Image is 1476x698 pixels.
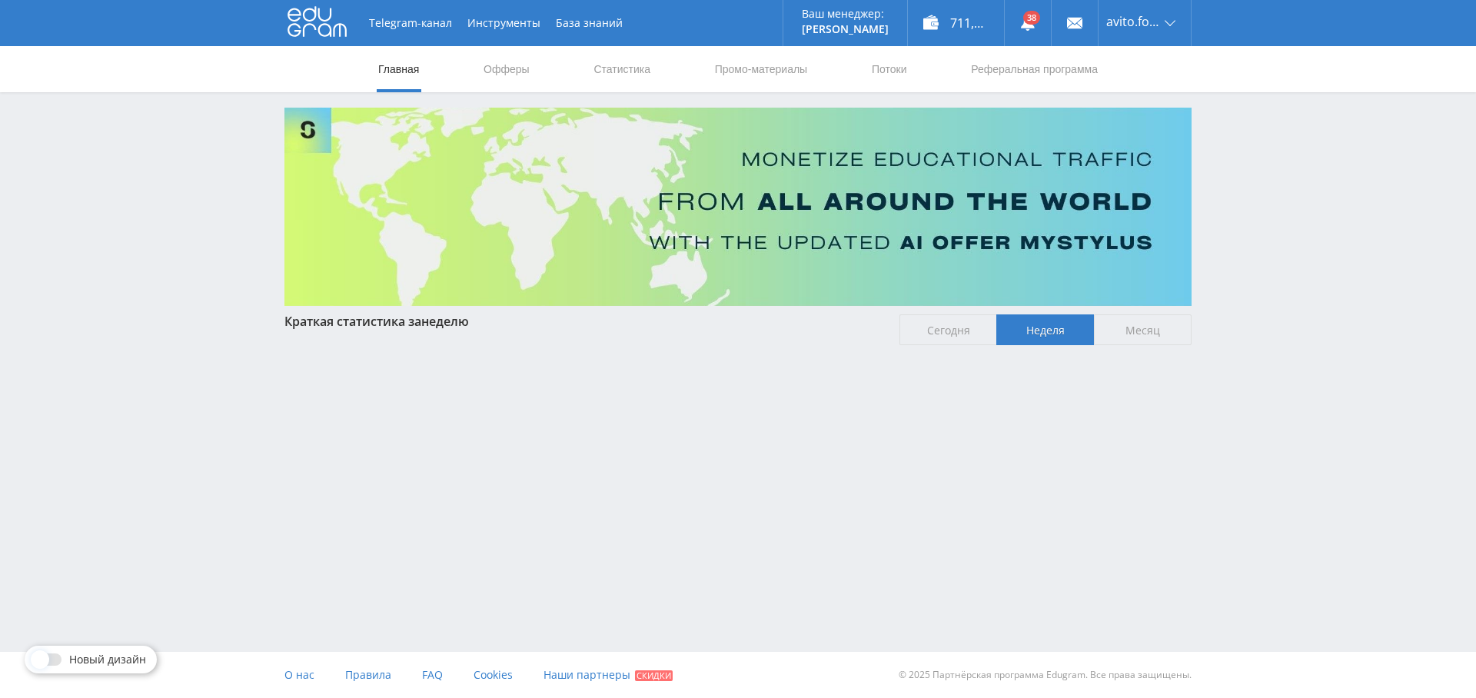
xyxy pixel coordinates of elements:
a: Главная [377,46,421,92]
span: avito.formulatraffica26 [1106,15,1160,28]
a: FAQ [422,652,443,698]
a: Статистика [592,46,652,92]
div: © 2025 Партнёрская программа Edugram. Все права защищены. [746,652,1192,698]
a: О нас [284,652,314,698]
span: О нас [284,667,314,682]
span: FAQ [422,667,443,682]
p: [PERSON_NAME] [802,23,889,35]
p: Ваш менеджер: [802,8,889,20]
a: Потоки [870,46,909,92]
div: Краткая статистика за [284,314,884,328]
a: Промо-материалы [713,46,809,92]
img: Banner [284,108,1192,306]
a: Наши партнеры Скидки [544,652,673,698]
a: Правила [345,652,391,698]
span: Месяц [1094,314,1192,345]
span: Cookies [474,667,513,682]
span: неделю [421,313,469,330]
a: Реферальная программа [969,46,1099,92]
a: Cookies [474,652,513,698]
span: Сегодня [899,314,997,345]
span: Новый дизайн [69,653,146,666]
span: Наши партнеры [544,667,630,682]
span: Правила [345,667,391,682]
a: Офферы [482,46,531,92]
span: Неделя [996,314,1094,345]
span: Скидки [635,670,673,681]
